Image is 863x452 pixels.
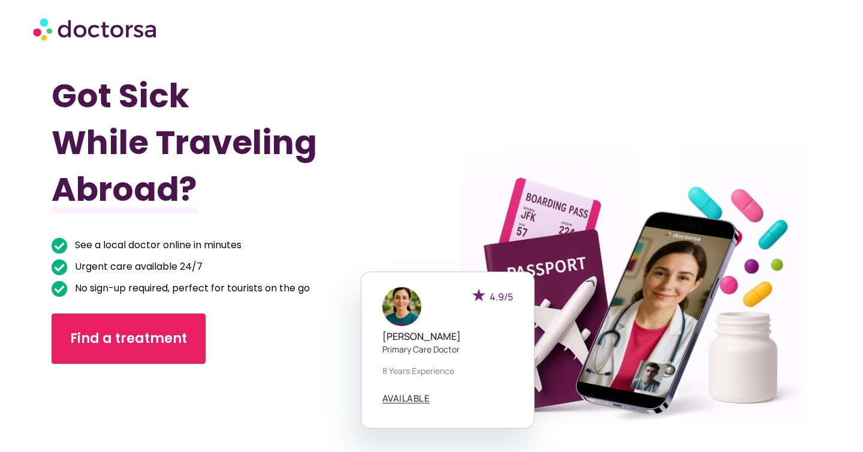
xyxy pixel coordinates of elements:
[382,364,513,377] p: 8 years experience
[382,331,513,342] h5: [PERSON_NAME]
[490,290,513,303] span: 4.9/5
[72,237,242,254] span: See a local doctor online in minutes
[70,329,187,348] span: Find a treatment
[52,314,206,364] a: Find a treatment
[72,258,203,275] span: Urgent care available 24/7
[52,73,375,213] h1: Got Sick While Traveling Abroad?
[382,343,513,355] p: Primary care doctor
[382,394,430,403] a: AVAILABLE
[72,280,310,297] span: No sign-up required, perfect for tourists on the go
